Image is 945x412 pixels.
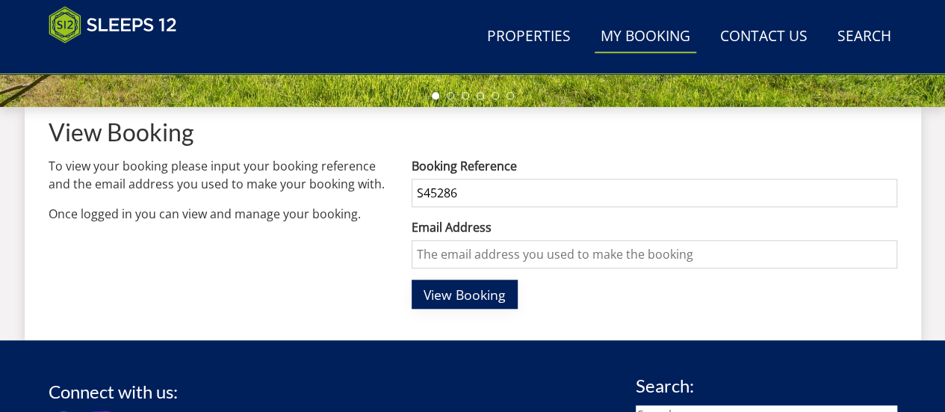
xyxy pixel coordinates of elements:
a: Properties [481,20,577,54]
label: Email Address [412,218,896,236]
a: Search [831,20,897,54]
h3: Connect with us: [49,382,178,402]
button: View Booking [412,280,518,309]
img: Sleeps 12 [49,6,177,43]
p: Once logged in you can view and manage your booking. [49,205,388,223]
input: Your booking reference, e.g. S232 [412,179,896,207]
input: The email address you used to make the booking [412,240,896,268]
iframe: Customer reviews powered by Trustpilot [41,52,198,65]
a: My Booking [595,20,696,54]
h1: View Booking [49,119,897,145]
label: Booking Reference [412,157,896,175]
a: Contact Us [714,20,814,54]
p: To view your booking please input your booking reference and the email address you used to make y... [49,157,388,193]
span: View Booking [424,286,506,304]
h3: Search: [636,376,897,396]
